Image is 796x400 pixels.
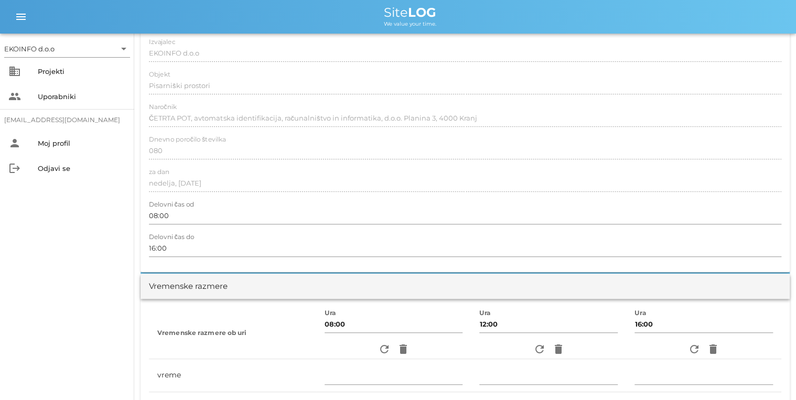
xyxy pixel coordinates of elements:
[688,343,701,355] i: refresh
[4,44,55,53] div: EKOINFO d.o.o
[408,5,436,20] b: LOG
[533,343,545,355] i: refresh
[634,309,646,317] label: Ura
[325,309,336,317] label: Ura
[38,164,126,172] div: Odjavi se
[552,343,564,355] i: delete
[384,20,436,27] span: We value your time.
[479,309,491,317] label: Ura
[149,71,170,79] label: Objekt
[149,307,316,359] th: Vremenske razmere ob uri
[38,67,126,75] div: Projekti
[117,42,130,55] i: arrow_drop_down
[38,92,126,101] div: Uporabniki
[149,136,226,144] label: Dnevno poročilo številka
[15,10,27,23] i: menu
[149,103,177,111] label: Naročnik
[378,343,391,355] i: refresh
[4,40,130,57] div: EKOINFO d.o.o
[149,280,228,293] div: Vremenske razmere
[149,38,175,46] label: Izvajalec
[149,168,169,176] label: za dan
[149,233,194,241] label: Delovni čas do
[149,359,316,392] td: vreme
[8,137,21,149] i: person
[8,162,21,175] i: logout
[397,343,410,355] i: delete
[744,350,796,400] div: Pripomoček za klepet
[149,201,194,209] label: Delovni čas od
[8,90,21,103] i: people
[707,343,719,355] i: delete
[8,65,21,78] i: business
[384,5,436,20] span: Site
[38,139,126,147] div: Moj profil
[744,350,796,400] iframe: Chat Widget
